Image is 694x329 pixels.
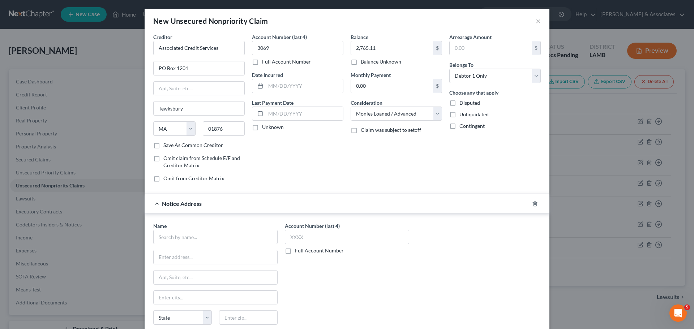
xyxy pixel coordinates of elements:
[154,82,244,95] input: Apt, Suite, etc...
[532,41,540,55] div: $
[669,304,687,322] iframe: Intercom live chat
[361,127,421,133] span: Claim was subject to setoff
[162,200,202,207] span: Notice Address
[351,79,433,93] input: 0.00
[449,89,498,96] label: Choose any that apply
[433,79,442,93] div: $
[459,123,485,129] span: Contingent
[684,304,690,310] span: 5
[266,107,343,121] input: MM/DD/YYYY
[266,79,343,93] input: MM/DD/YYYY
[433,41,442,55] div: $
[154,291,277,304] input: Enter city...
[459,111,489,117] span: Unliquidated
[252,33,307,41] label: Account Number (last 4)
[163,175,224,181] span: Omit from Creditor Matrix
[153,230,278,244] input: Search by name...
[154,61,244,75] input: Enter address...
[285,222,340,230] label: Account Number (last 4)
[153,16,268,26] div: New Unsecured Nonpriority Claim
[153,223,167,229] span: Name
[262,58,311,65] label: Full Account Number
[154,270,277,284] input: Apt, Suite, etc...
[252,99,294,107] label: Last Payment Date
[154,250,277,264] input: Enter address...
[203,121,245,136] input: Enter zip...
[295,247,344,254] label: Full Account Number
[252,41,343,55] input: XXXX
[262,124,284,131] label: Unknown
[252,71,283,79] label: Date Incurred
[153,41,245,55] input: Search creditor by name...
[163,155,240,168] span: Omit claim from Schedule E/F and Creditor Matrix
[163,142,223,149] label: Save As Common Creditor
[351,41,433,55] input: 0.00
[536,17,541,25] button: ×
[459,100,480,106] span: Disputed
[351,33,368,41] label: Balance
[219,310,278,325] input: Enter zip..
[361,58,401,65] label: Balance Unknown
[449,33,492,41] label: Arrearage Amount
[450,41,532,55] input: 0.00
[351,99,382,107] label: Consideration
[154,101,244,115] input: Enter city...
[153,34,172,40] span: Creditor
[449,62,474,68] span: Belongs To
[285,230,409,244] input: XXXX
[351,71,391,79] label: Monthly Payment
